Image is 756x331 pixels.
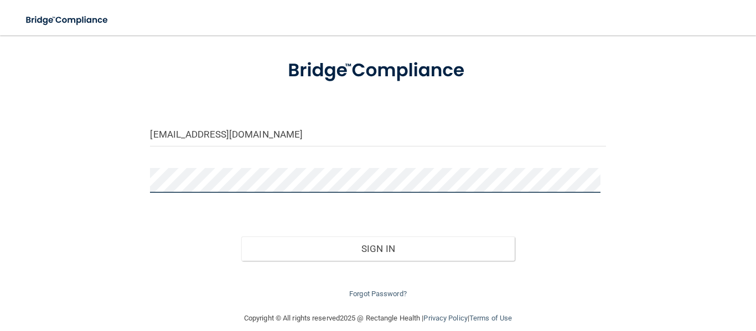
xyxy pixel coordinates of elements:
[349,290,407,298] a: Forgot Password?
[268,46,488,95] img: bridge_compliance_login_screen.278c3ca4.svg
[565,253,743,297] iframe: Drift Widget Chat Controller
[150,122,605,146] input: Email
[17,9,118,31] img: bridge_compliance_login_screen.278c3ca4.svg
[469,314,512,322] a: Terms of Use
[423,314,467,322] a: Privacy Policy
[241,237,515,261] button: Sign In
